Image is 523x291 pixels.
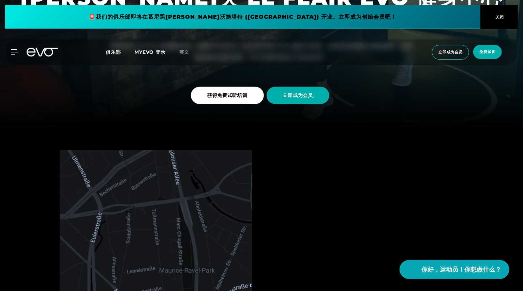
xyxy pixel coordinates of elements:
[267,82,332,109] a: 立即成为会员
[480,5,518,29] button: 关闭
[471,45,504,60] a: 免费试训
[421,266,501,273] font: 你好，运动员！你想做什么？
[283,92,313,98] font: 立即成为会员
[496,15,504,19] font: 关闭
[400,260,509,279] button: 你好，运动员！你想做什么？
[134,49,165,55] a: MYEVO 登录
[179,48,198,56] a: 英文
[430,45,471,60] a: 立即成为会员
[106,49,134,55] a: 俱乐部
[438,50,463,54] font: 立即成为会员
[191,82,267,109] a: 获得免费试听培训
[106,49,121,55] font: 俱乐部
[479,49,496,54] font: 免费试训
[179,49,190,55] font: 英文
[207,92,248,98] font: 获得免费试听培训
